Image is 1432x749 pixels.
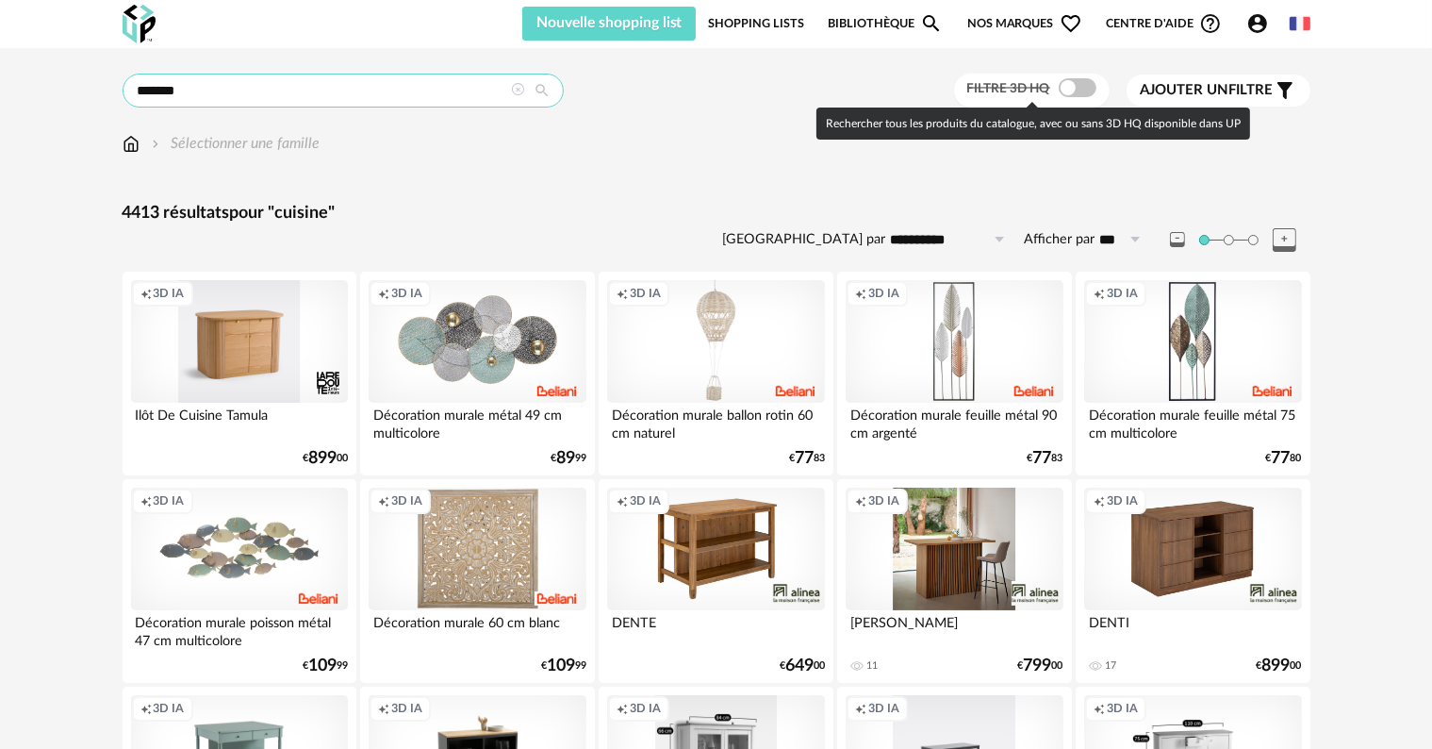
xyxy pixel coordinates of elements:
span: Creation icon [855,286,866,301]
a: Creation icon 3D IA DENTE €64900 [599,479,832,683]
button: Ajouter unfiltre Filter icon [1127,75,1310,107]
span: Ajouter un [1141,83,1229,97]
span: 3D IA [868,493,899,508]
span: 899 [308,452,337,465]
span: filtre [1141,81,1274,100]
span: Creation icon [140,493,152,508]
label: Afficher par [1025,231,1095,249]
div: Ilôt De Cuisine Tamula [131,403,348,441]
a: BibliothèqueMagnify icon [828,7,943,41]
div: Décoration murale ballon rotin 60 cm naturel [607,403,824,441]
span: Account Circle icon [1246,12,1277,35]
a: Creation icon 3D IA Décoration murale 60 cm blanc €10999 [360,479,594,683]
span: 899 [1262,659,1291,673]
span: 3D IA [630,493,661,508]
img: svg+xml;base64,PHN2ZyB3aWR0aD0iMTYiIGhlaWdodD0iMTYiIHZpZXdCb3g9IjAgMCAxNiAxNiIgZmlsbD0ibm9uZSIgeG... [148,133,163,155]
a: Creation icon 3D IA Décoration murale feuille métal 90 cm argenté €7783 [837,272,1071,475]
span: Creation icon [1094,286,1105,301]
span: Creation icon [855,701,866,716]
span: Creation icon [378,701,389,716]
a: Creation icon 3D IA Décoration murale feuille métal 75 cm multicolore €7780 [1076,272,1309,475]
div: [PERSON_NAME] [846,610,1062,648]
span: 77 [1033,452,1052,465]
span: 3D IA [154,493,185,508]
img: OXP [123,5,156,43]
a: Creation icon 3D IA Décoration murale poisson métal 47 cm multicolore €10999 [123,479,356,683]
a: Creation icon 3D IA Décoration murale ballon rotin 60 cm naturel €7783 [599,272,832,475]
div: Décoration murale feuille métal 75 cm multicolore [1084,403,1301,441]
div: Décoration murale feuille métal 90 cm argenté [846,403,1062,441]
a: Creation icon 3D IA DENTI 17 €89900 [1076,479,1309,683]
span: 649 [785,659,814,673]
span: Filtre 3D HQ [967,82,1050,95]
span: Creation icon [617,701,628,716]
span: 3D IA [630,286,661,301]
div: € 00 [1018,659,1063,673]
a: Creation icon 3D IA Ilôt De Cuisine Tamula €89900 [123,272,356,475]
span: Creation icon [1094,493,1105,508]
span: 3D IA [391,493,422,508]
span: Creation icon [855,493,866,508]
div: Rechercher tous les produits du catalogue, avec ou sans 3D HQ disponible dans UP [816,108,1250,140]
span: 3D IA [868,701,899,716]
div: € 99 [541,659,586,673]
a: Creation icon 3D IA Décoration murale métal 49 cm multicolore €8999 [360,272,594,475]
span: 3D IA [630,701,661,716]
span: Creation icon [617,286,628,301]
div: € 00 [303,452,348,465]
div: Décoration murale métal 49 cm multicolore [369,403,585,441]
span: Heart Outline icon [1060,12,1082,35]
a: Shopping Lists [708,7,804,41]
button: Nouvelle shopping list [522,7,697,41]
label: [GEOGRAPHIC_DATA] par [723,231,886,249]
div: DENTI [1084,610,1301,648]
div: Décoration murale 60 cm blanc [369,610,585,648]
span: Creation icon [140,701,152,716]
img: svg+xml;base64,PHN2ZyB3aWR0aD0iMTYiIGhlaWdodD0iMTciIHZpZXdCb3g9IjAgMCAxNiAxNyIgZmlsbD0ibm9uZSIgeG... [123,133,140,155]
div: € 99 [303,659,348,673]
div: Sélectionner une famille [148,133,321,155]
span: Filter icon [1274,79,1296,102]
span: 3D IA [1107,701,1138,716]
span: Help Circle Outline icon [1199,12,1222,35]
a: Creation icon 3D IA [PERSON_NAME] 11 €79900 [837,479,1071,683]
span: 3D IA [1107,286,1138,301]
span: 109 [547,659,575,673]
div: € 83 [1028,452,1063,465]
img: fr [1290,13,1310,34]
span: 3D IA [154,286,185,301]
span: Creation icon [617,493,628,508]
span: 3D IA [391,286,422,301]
span: 3D IA [154,701,185,716]
span: Creation icon [378,493,389,508]
span: 109 [308,659,337,673]
span: 3D IA [1107,493,1138,508]
div: 17 [1105,659,1116,673]
span: 89 [556,452,575,465]
div: Décoration murale poisson métal 47 cm multicolore [131,610,348,648]
span: 77 [795,452,814,465]
span: pour "cuisine" [230,205,336,222]
div: € 99 [551,452,586,465]
span: 799 [1024,659,1052,673]
div: € 83 [789,452,825,465]
span: 3D IA [391,701,422,716]
span: Creation icon [140,286,152,301]
div: € 00 [780,659,825,673]
div: 4413 résultats [123,203,1310,225]
span: Nouvelle shopping list [536,15,683,30]
span: Creation icon [378,286,389,301]
div: DENTE [607,610,824,648]
span: Magnify icon [920,12,943,35]
span: Creation icon [1094,701,1105,716]
span: Centre d'aideHelp Circle Outline icon [1106,12,1222,35]
div: 11 [866,659,878,673]
div: € 80 [1266,452,1302,465]
span: Account Circle icon [1246,12,1269,35]
span: Nos marques [967,7,1082,41]
span: 3D IA [868,286,899,301]
div: € 00 [1257,659,1302,673]
span: 77 [1272,452,1291,465]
